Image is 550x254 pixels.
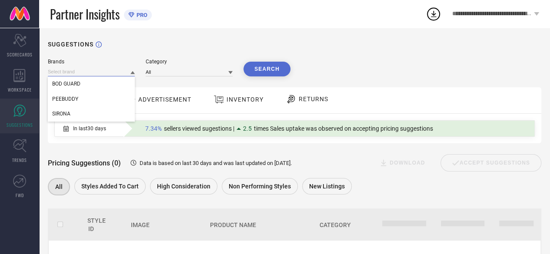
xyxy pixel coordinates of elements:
span: PEEBUDDY [52,96,78,102]
span: FWD [16,192,24,198]
span: ADVERTISEMENT [138,96,191,103]
span: Data is based on last 30 days and was last updated on [DATE] . [140,160,292,166]
div: Open download list [426,6,441,22]
span: Style Id [87,217,106,232]
span: Category [320,221,351,228]
span: Product Name [210,221,256,228]
span: Image [131,221,150,228]
span: New Listings [309,183,345,190]
span: Styles Added To Cart [81,183,139,190]
span: Partner Insights [50,5,120,23]
span: BOD GUARD [52,81,80,87]
div: SIRONA [48,106,135,121]
span: 7.34% [145,125,162,132]
div: Brands [48,59,135,65]
span: High Consideration [157,183,210,190]
span: 2.5 [243,125,252,132]
div: Percentage of sellers who have viewed suggestions for the current Insight Type [141,123,437,134]
div: PEEBUDDY [48,92,135,106]
span: All [55,183,63,190]
span: SUGGESTIONS [7,122,33,128]
span: In last 30 days [73,125,106,132]
span: SIRONA [52,111,70,117]
span: RETURNS [299,96,328,102]
span: Pricing Suggestions (0) [48,159,121,167]
span: WORKSPACE [8,86,32,93]
h1: SUGGESTIONS [48,41,93,48]
span: sellers viewed sugestions | [164,125,234,132]
span: times Sales uptake was observed on accepting pricing suggestions [254,125,433,132]
input: Select brand [48,67,135,76]
button: Search [243,62,290,76]
div: BOD GUARD [48,76,135,91]
div: Category [146,59,233,65]
span: SCORECARDS [7,51,33,58]
span: PRO [134,12,147,18]
span: INVENTORY [227,96,263,103]
span: TRENDS [12,157,27,163]
div: Accept Suggestions [440,154,541,172]
span: Non Performing Styles [229,183,291,190]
